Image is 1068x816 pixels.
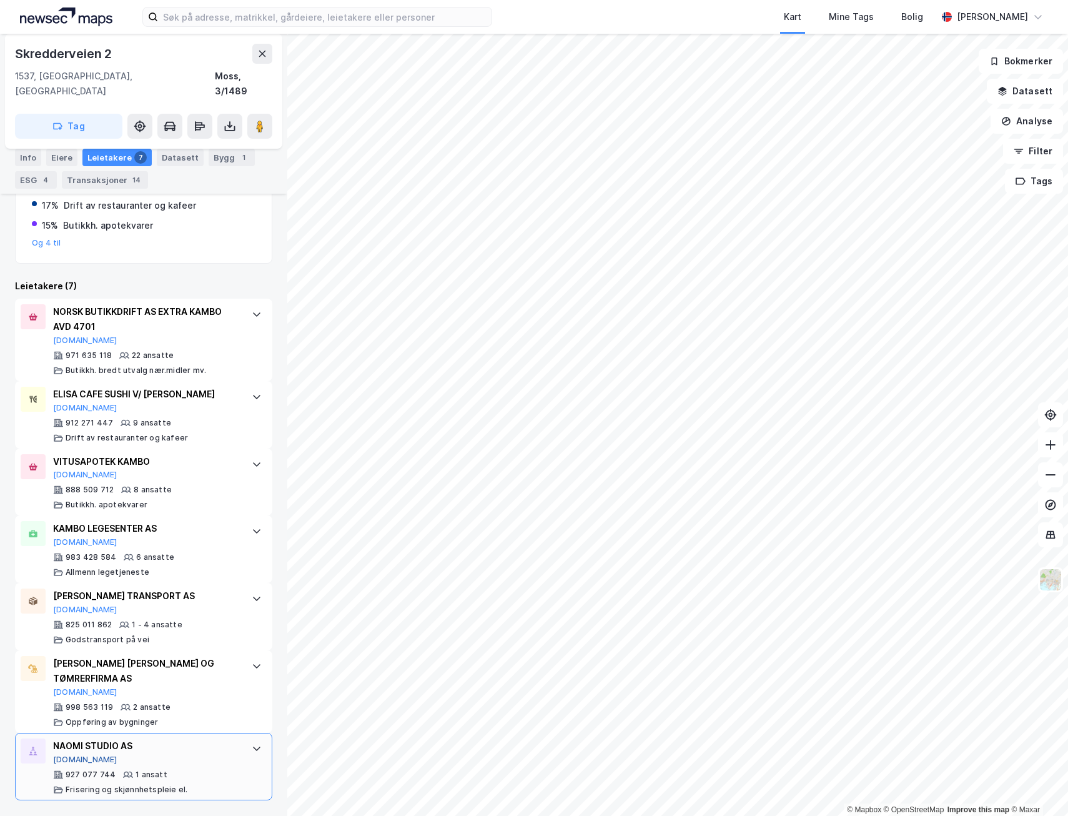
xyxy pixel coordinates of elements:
div: 22 ansatte [132,351,174,361]
div: Allmenn legetjeneste [66,567,149,577]
button: [DOMAIN_NAME] [53,403,117,413]
div: ELISA CAFE SUSHI V/ [PERSON_NAME] [53,387,239,402]
a: OpenStreetMap [884,805,944,814]
div: 1 [237,151,250,164]
div: 971 635 118 [66,351,112,361]
div: Drift av restauranter og kafeer [66,433,188,443]
div: [PERSON_NAME] [957,9,1028,24]
div: 912 271 447 [66,418,113,428]
div: 4 [39,174,52,186]
button: [DOMAIN_NAME] [53,687,117,697]
div: Bolig [901,9,923,24]
button: [DOMAIN_NAME] [53,755,117,765]
button: Analyse [991,109,1063,134]
div: Info [15,149,41,166]
div: Mine Tags [829,9,874,24]
div: 1 ansatt [136,770,167,780]
div: 17% [42,198,59,213]
div: Moss, 3/1489 [215,69,272,99]
div: Oppføring av bygninger [66,717,158,727]
div: 6 ansatte [136,552,174,562]
img: Z [1039,568,1062,592]
div: [PERSON_NAME] [PERSON_NAME] OG TØMRERFIRMA AS [53,656,239,686]
div: 9 ansatte [133,418,171,428]
div: Butikkh. bredt utvalg nær.midler mv. [66,366,206,376]
div: Bygg [209,149,255,166]
div: 8 ansatte [134,485,172,495]
button: Filter [1003,139,1063,164]
div: Datasett [157,149,204,166]
div: 7 [134,151,147,164]
button: Og 4 til [32,238,61,248]
div: 927 077 744 [66,770,116,780]
div: Leietakere [82,149,152,166]
a: Mapbox [847,805,881,814]
button: Datasett [987,79,1063,104]
div: Drift av restauranter og kafeer [64,198,196,213]
div: [PERSON_NAME] TRANSPORT AS [53,589,239,604]
button: [DOMAIN_NAME] [53,605,117,615]
input: Søk på adresse, matrikkel, gårdeiere, leietakere eller personer [158,7,492,26]
div: 888 509 712 [66,485,114,495]
button: Bokmerker [979,49,1063,74]
div: Butikkh. apotekvarer [63,218,153,233]
div: Eiere [46,149,77,166]
div: 2 ansatte [133,702,171,712]
div: Skredderveien 2 [15,44,114,64]
button: [DOMAIN_NAME] [53,537,117,547]
div: NAOMI STUDIO AS [53,739,239,754]
div: Butikkh. apotekvarer [66,500,147,510]
div: Transaksjoner [62,171,148,189]
button: [DOMAIN_NAME] [53,470,117,480]
button: [DOMAIN_NAME] [53,336,117,346]
iframe: Chat Widget [1006,756,1068,816]
div: Frisering og skjønnhetspleie el. [66,785,187,795]
a: Improve this map [947,805,1009,814]
div: Kart [784,9,801,24]
div: 825 011 862 [66,620,112,630]
div: 15% [42,218,58,233]
div: VITUSAPOTEK KAMBO [53,454,239,469]
div: Godstransport på vei [66,635,149,645]
div: 998 563 119 [66,702,113,712]
div: 1537, [GEOGRAPHIC_DATA], [GEOGRAPHIC_DATA] [15,69,215,99]
div: ESG [15,171,57,189]
div: KAMBO LEGESENTER AS [53,521,239,536]
div: Leietakere (7) [15,279,272,294]
img: logo.a4113a55bc3d86da70a041830d287a7e.svg [20,7,112,26]
button: Tags [1005,169,1063,194]
div: NORSK BUTIKKDRIFT AS EXTRA KAMBO AVD 4701 [53,304,239,334]
div: 1 - 4 ansatte [132,620,182,630]
button: Tag [15,114,122,139]
div: 983 428 584 [66,552,116,562]
div: 14 [130,174,143,186]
